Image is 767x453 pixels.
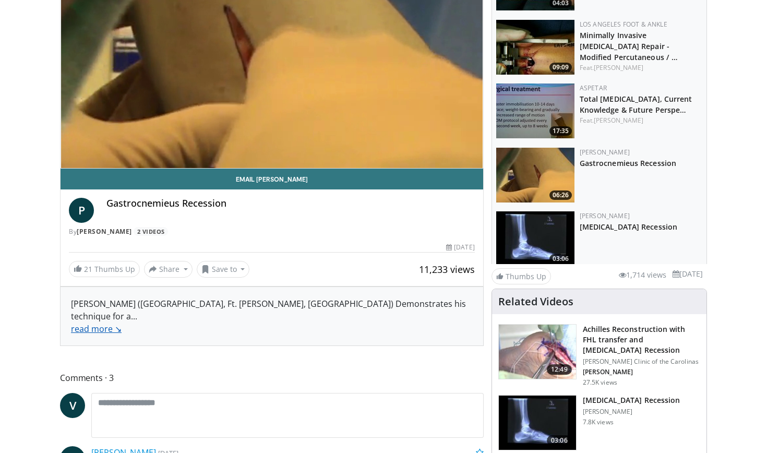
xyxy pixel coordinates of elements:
[580,116,702,125] div: Feat.
[583,324,700,355] h3: Achilles Reconstruction with FHL transfer and [MEDICAL_DATA] Recession
[580,94,692,115] a: Total [MEDICAL_DATA], Current Knowledge & Future Perspe…
[580,158,676,168] a: Gastrocnemieus Recession
[134,227,168,236] a: 2 Videos
[84,264,92,274] span: 21
[61,169,483,189] a: Email [PERSON_NAME]
[580,222,677,232] a: [MEDICAL_DATA] Recession
[69,227,475,236] div: By
[583,418,614,426] p: 7.8K views
[496,20,574,75] img: b61e6802-a57c-4b39-914b-6b40b356a744.150x105_q85_crop-smart_upscale.jpg
[549,190,572,200] span: 06:26
[580,148,630,157] a: [PERSON_NAME]
[583,357,700,366] p: [PERSON_NAME] Clinic of the Carolinas
[547,435,572,446] span: 03:06
[60,371,484,385] span: Comments 3
[496,20,574,75] a: 09:09
[583,378,617,387] p: 27.5K views
[499,325,576,379] img: ASqSTwfBDudlPt2X4xMDoxOjA4MTsiGN.150x105_q85_crop-smart_upscale.jpg
[619,269,666,281] li: 1,714 views
[580,84,607,92] a: Aspetar
[419,263,475,276] span: 11,233 views
[547,364,572,375] span: 12:49
[71,297,473,335] div: [PERSON_NAME] ([GEOGRAPHIC_DATA], Ft. [PERSON_NAME], [GEOGRAPHIC_DATA]) Demonstrates his techniqu...
[492,268,551,284] a: Thumbs Up
[197,261,250,278] button: Save to
[496,211,574,266] img: 50660_0000_3.png.150x105_q85_crop-smart_upscale.jpg
[499,396,576,450] img: 50660_0000_3.png.150x105_q85_crop-smart_upscale.jpg
[673,268,703,280] li: [DATE]
[498,395,700,450] a: 03:06 [MEDICAL_DATA] Recession [PERSON_NAME] 7.8K views
[69,198,94,223] a: P
[580,20,667,29] a: Los Angeles Foot & Ankle
[594,63,643,72] a: [PERSON_NAME]
[496,84,574,138] img: xX2wXF35FJtYfXNX4xMDoxOjBzMTt2bJ_1.150x105_q85_crop-smart_upscale.jpg
[498,295,573,308] h4: Related Videos
[446,243,474,252] div: [DATE]
[77,227,132,236] a: [PERSON_NAME]
[496,84,574,138] a: 17:35
[496,148,574,202] img: 280559_0000_1.png.150x105_q85_crop-smart_upscale.jpg
[594,116,643,125] a: [PERSON_NAME]
[69,261,140,277] a: 21 Thumbs Up
[583,408,680,416] p: [PERSON_NAME]
[496,148,574,202] a: 06:26
[71,311,137,335] span: ...
[144,261,193,278] button: Share
[580,30,678,62] a: Minimally Invasive [MEDICAL_DATA] Repair - Modified Percutaneous / …
[496,211,574,266] a: 03:06
[106,198,475,209] h4: Gastrocnemieus Recession
[60,393,85,418] a: V
[498,324,700,387] a: 12:49 Achilles Reconstruction with FHL transfer and [MEDICAL_DATA] Recession [PERSON_NAME] Clinic...
[71,323,122,335] a: read more ↘
[549,63,572,72] span: 09:09
[549,254,572,264] span: 03:06
[583,368,700,376] p: [PERSON_NAME]
[580,211,630,220] a: [PERSON_NAME]
[583,395,680,406] h3: [MEDICAL_DATA] Recession
[580,63,702,73] div: Feat.
[549,126,572,136] span: 17:35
